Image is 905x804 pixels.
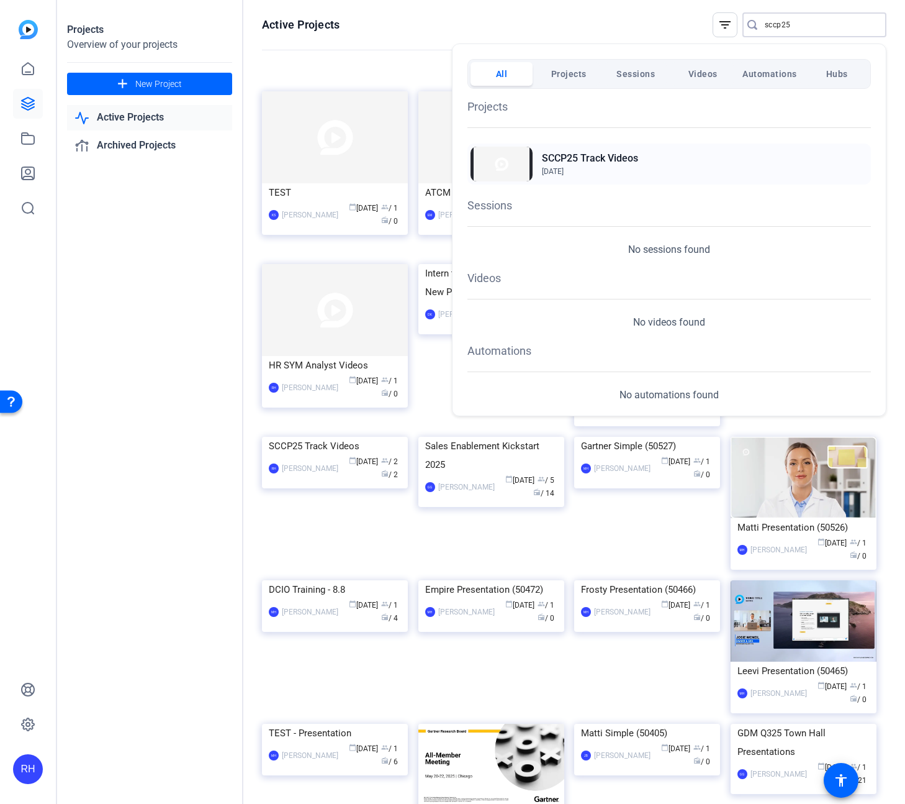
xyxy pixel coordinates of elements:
[467,342,871,359] h1: Automations
[542,151,638,166] h2: SCCP25 Track Videos
[619,388,719,403] p: No automations found
[742,63,797,85] span: Automations
[688,63,718,85] span: Videos
[633,315,705,330] p: No videos found
[496,63,508,85] span: All
[467,98,871,115] h1: Projects
[616,63,655,85] span: Sessions
[467,270,871,286] h1: Videos
[542,167,564,176] span: [DATE]
[467,197,871,214] h1: Sessions
[471,147,533,181] img: Thumbnail
[628,242,710,257] p: No sessions found
[826,63,848,85] span: Hubs
[551,63,587,85] span: Projects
